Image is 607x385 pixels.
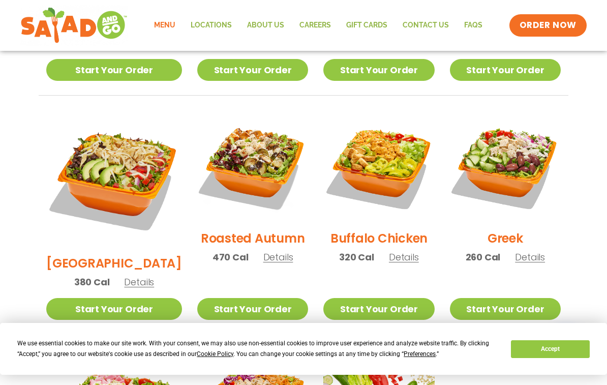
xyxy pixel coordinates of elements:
span: ORDER NOW [520,19,576,32]
span: Preferences [404,350,436,358]
img: new-SAG-logo-768×292 [20,5,128,46]
span: Details [389,251,419,263]
span: 260 Cal [466,250,501,264]
span: Cookie Policy [197,350,233,358]
a: Locations [183,14,239,37]
img: Product photo for Roasted Autumn Salad [197,111,308,222]
a: Start Your Order [323,59,434,81]
span: 380 Cal [74,275,110,289]
span: 320 Cal [339,250,374,264]
span: Details [515,251,545,263]
div: We use essential cookies to make our site work. With your consent, we may also use non-essential ... [17,338,499,360]
a: Start Your Order [450,298,561,320]
a: About Us [239,14,292,37]
a: Menu [146,14,183,37]
a: Start Your Order [46,59,182,81]
span: Details [124,276,154,288]
h2: [GEOGRAPHIC_DATA] [46,254,182,272]
a: Start Your Order [197,59,308,81]
span: 470 Cal [213,250,249,264]
a: Start Your Order [46,298,182,320]
span: Details [263,251,293,263]
a: Start Your Order [197,298,308,320]
h2: Buffalo Chicken [330,229,428,247]
a: Contact Us [395,14,457,37]
h2: Greek [488,229,523,247]
img: Product photo for BBQ Ranch Salad [46,111,182,247]
button: Accept [511,340,589,358]
a: Careers [292,14,339,37]
a: GIFT CARDS [339,14,395,37]
img: Product photo for Buffalo Chicken Salad [323,111,434,222]
nav: Menu [146,14,490,37]
a: FAQs [457,14,490,37]
a: ORDER NOW [509,14,587,37]
h2: Roasted Autumn [201,229,305,247]
a: Start Your Order [323,298,434,320]
a: Start Your Order [450,59,561,81]
img: Product photo for Greek Salad [450,111,561,222]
